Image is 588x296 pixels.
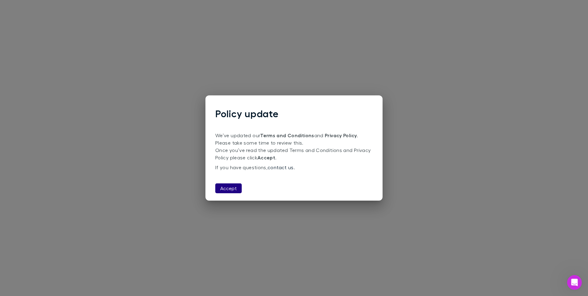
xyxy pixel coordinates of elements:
a: contact us [268,164,294,170]
a: Privacy Policy [325,132,357,138]
h1: Policy update [215,108,373,119]
p: If you have questions, . [215,164,373,171]
p: Once you’ve read the updated Terms and Conditions and Privacy Policy please click . [215,146,373,161]
a: Terms and Conditions [260,132,314,138]
iframe: Intercom live chat [567,275,582,290]
strong: Accept [257,154,275,161]
button: Accept [215,183,242,193]
p: We’ve updated our and . Please take some time to review this. [215,132,373,146]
